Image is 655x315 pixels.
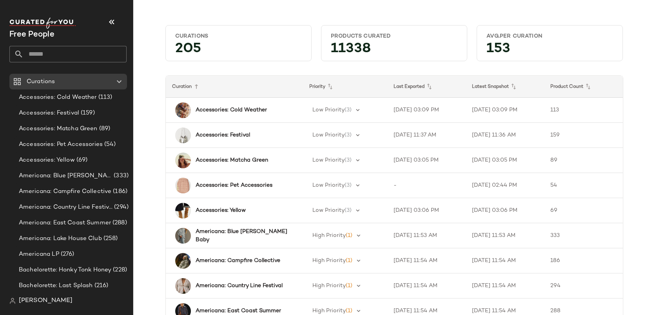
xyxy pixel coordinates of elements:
[544,173,622,198] td: 54
[312,233,346,239] span: High Priority
[387,76,466,98] th: Last Exported
[19,234,102,243] span: Americana: Lake House Club
[9,298,16,304] img: svg%3e
[346,258,352,264] span: (1)
[544,248,622,273] td: 186
[544,198,622,223] td: 69
[345,132,352,138] span: (3)
[466,148,544,173] td: [DATE] 03:05 PM
[312,157,345,163] span: Low Priority
[387,98,466,123] td: [DATE] 03:09 PM
[111,187,127,196] span: (186)
[345,208,352,213] span: (3)
[112,171,129,180] span: (333)
[97,93,112,102] span: (113)
[175,228,191,244] img: 101180578_092_f
[19,250,59,259] span: Americana LP
[9,31,54,39] span: Current Company Name
[19,109,79,118] span: Accessories: Festival
[544,223,622,248] td: 333
[98,124,111,133] span: (89)
[466,123,544,148] td: [DATE] 11:36 AM
[312,182,345,188] span: Low Priority
[59,250,74,259] span: (276)
[196,282,283,290] b: Americana: Country Line Festival
[312,283,346,289] span: High Priority
[175,127,191,143] img: 102165537_007_b
[325,43,464,58] div: 11338
[27,77,55,86] span: Curations
[196,257,280,265] b: Americana: Campfire Collective
[312,258,346,264] span: High Priority
[19,218,111,228] span: Americana: East Coast Summer
[175,33,302,40] div: Curations
[312,132,345,138] span: Low Priority
[9,18,76,29] img: cfy_white_logo.C9jOOHJF.svg
[19,124,98,133] span: Accessories: Matcha Green
[19,296,73,306] span: [PERSON_NAME]
[466,198,544,223] td: [DATE] 03:06 PM
[387,273,466,299] td: [DATE] 11:54 AM
[19,281,93,290] span: Bachelorette: Last Splash
[331,33,457,40] div: Products Curated
[544,148,622,173] td: 89
[303,76,388,98] th: Priority
[19,203,112,212] span: Americana: Country Line Festival
[166,76,303,98] th: Curation
[196,228,289,244] b: Americana: Blue [PERSON_NAME] Baby
[111,218,127,228] span: (288)
[312,308,346,314] span: High Priority
[19,93,97,102] span: Accessories: Cold Weather
[175,253,191,269] img: 100714385_237_0
[544,98,622,123] td: 113
[466,173,544,198] td: [DATE] 02:44 PM
[387,123,466,148] td: [DATE] 11:37 AM
[544,273,622,299] td: 294
[196,206,246,215] b: Accessories: Yellow
[175,278,191,294] img: 93911964_010_0
[102,234,118,243] span: (258)
[112,203,129,212] span: (294)
[387,223,466,248] td: [DATE] 11:53 AM
[175,102,191,118] img: 101899219_011_b
[544,76,622,98] th: Product Count
[466,273,544,299] td: [DATE] 11:54 AM
[345,157,352,163] span: (3)
[19,140,103,149] span: Accessories: Pet Accessories
[387,248,466,273] td: [DATE] 11:54 AM
[544,123,622,148] td: 159
[466,248,544,273] td: [DATE] 11:54 AM
[196,181,272,189] b: Accessories: Pet Accessories
[19,171,112,180] span: Americana: Blue [PERSON_NAME] Baby
[196,156,268,164] b: Accessories: Matcha Green
[486,33,613,40] div: Avg.per Curation
[175,178,191,193] img: 95815080_004_b
[175,203,191,218] img: 103256988_072_a
[312,107,345,113] span: Low Priority
[466,98,544,123] td: [DATE] 03:09 PM
[387,173,466,198] td: -
[75,156,88,165] span: (69)
[196,307,281,315] b: Americana: East Coast Summer
[169,43,308,58] div: 205
[19,187,111,196] span: Americana: Campfire Collective
[175,153,191,168] img: 99064768_031_a
[480,43,619,58] div: 153
[346,233,352,239] span: (1)
[345,107,352,113] span: (3)
[387,198,466,223] td: [DATE] 03:06 PM
[103,140,116,149] span: (54)
[387,148,466,173] td: [DATE] 03:05 PM
[196,131,250,139] b: Accessories: Festival
[196,106,267,114] b: Accessories: Cold Weather
[19,156,75,165] span: Accessories: Yellow
[345,182,352,188] span: (3)
[346,283,352,289] span: (1)
[111,266,127,275] span: (228)
[466,223,544,248] td: [DATE] 11:53 AM
[93,281,109,290] span: (216)
[79,109,95,118] span: (159)
[312,208,345,213] span: Low Priority
[19,266,111,275] span: Bachelorette: Honky Tonk Honey
[466,76,544,98] th: Latest Snapshot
